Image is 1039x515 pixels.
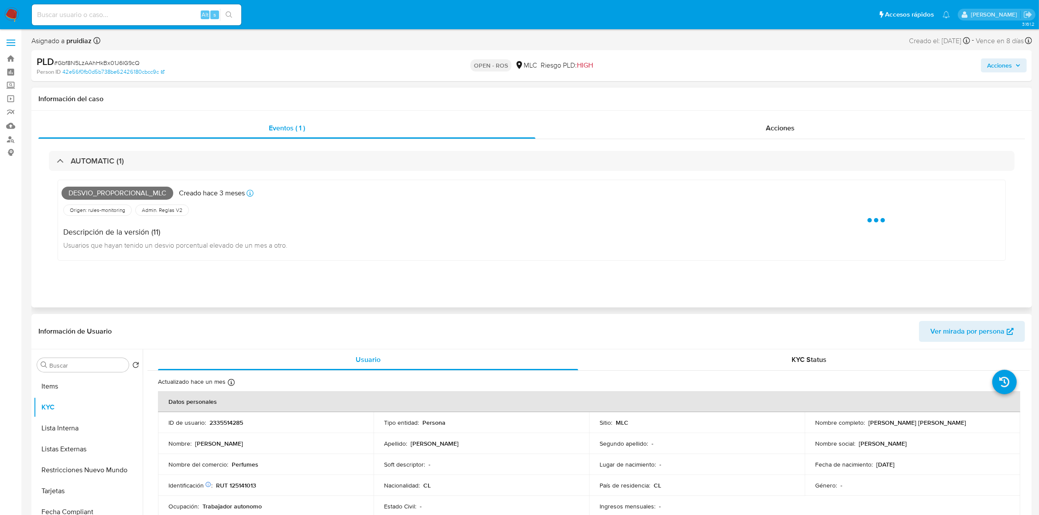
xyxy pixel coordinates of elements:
[34,439,143,460] button: Listas Externas
[429,460,430,468] p: -
[63,227,288,237] h4: Descripción de la versión (11)
[37,68,61,76] b: Person ID
[600,440,648,447] p: Segundo apellido :
[659,460,661,468] p: -
[423,481,431,489] p: CL
[168,440,192,447] p: Nombre :
[41,362,48,368] button: Buscar
[971,10,1020,19] p: pablo.ruidiaz@mercadolibre.com
[168,460,228,468] p: Nombre del comercio :
[356,355,381,365] span: Usuario
[659,502,661,510] p: -
[600,481,650,489] p: País de residencia :
[840,481,842,489] p: -
[987,58,1012,72] span: Acciones
[577,60,593,70] span: HIGH
[54,58,140,67] span: # Gbf8N5LzAAhHkBx01J6IG9cQ
[62,68,165,76] a: 42e56f0fb0d5b738be62426180cbcc9c
[269,123,305,133] span: Eventos ( 1 )
[141,207,183,214] span: Admin. Reglas V2
[384,419,419,426] p: Tipo entidad :
[158,378,226,386] p: Actualizado hace un mes
[930,321,1005,342] span: Ver mirada por persona
[63,240,288,250] span: Usuarios que hayan tenido un desvio porcentual elevado de un mes a otro.
[34,397,143,418] button: KYC
[168,419,206,426] p: ID de usuario :
[69,207,126,214] span: Origen: rules-monitoring
[981,58,1027,72] button: Acciones
[384,460,425,468] p: Soft descriptor :
[919,321,1025,342] button: Ver mirada por persona
[766,123,795,133] span: Acciones
[132,362,139,371] button: Volver al orden por defecto
[600,419,612,426] p: Sitio :
[652,440,653,447] p: -
[384,440,407,447] p: Apellido :
[616,419,628,426] p: MLC
[38,95,1025,103] h1: Información del caso
[168,481,213,489] p: Identificación :
[859,440,907,447] p: [PERSON_NAME]
[202,502,262,510] p: Trabajador autonomo
[600,502,655,510] p: Ingresos mensuales :
[62,187,173,200] span: Desvio_proporcional_mlc
[470,59,511,72] p: OPEN - ROS
[195,440,243,447] p: [PERSON_NAME]
[541,61,593,70] span: Riesgo PLD:
[168,502,199,510] p: Ocupación :
[411,440,459,447] p: [PERSON_NAME]
[792,355,827,365] span: KYC Status
[65,36,92,46] b: pruidiaz
[202,10,209,19] span: Alt
[815,460,873,468] p: Fecha de nacimiento :
[34,376,143,397] button: Items
[209,419,243,426] p: 2335514285
[38,327,112,336] h1: Información de Usuario
[384,481,420,489] p: Nacionalidad :
[876,460,895,468] p: [DATE]
[384,502,416,510] p: Estado Civil :
[815,419,865,426] p: Nombre completo :
[32,9,241,20] input: Buscar usuario o caso...
[49,151,1015,171] div: AUTOMATIC (1)
[232,460,258,468] p: Perfumes
[220,9,238,21] button: search-icon
[909,35,970,47] div: Creado el: [DATE]
[158,391,1020,412] th: Datos personales
[815,481,837,489] p: Género :
[31,36,92,46] span: Asignado a
[216,481,256,489] p: RUT 125141013
[213,10,216,19] span: s
[868,419,966,426] p: [PERSON_NAME] [PERSON_NAME]
[600,460,656,468] p: Lugar de nacimiento :
[420,502,422,510] p: -
[654,481,661,489] p: CL
[71,156,124,166] h3: AUTOMATIC (1)
[885,10,934,19] span: Accesos rápidos
[972,35,974,47] span: -
[943,11,950,18] a: Notificaciones
[49,362,125,369] input: Buscar
[37,55,54,68] b: PLD
[34,460,143,481] button: Restricciones Nuevo Mundo
[34,418,143,439] button: Lista Interna
[1023,10,1032,19] a: Salir
[515,61,537,70] div: MLC
[179,188,245,198] p: Creado hace 3 meses
[34,481,143,501] button: Tarjetas
[815,440,855,447] p: Nombre social :
[422,419,446,426] p: Persona
[976,36,1024,46] span: Vence en 8 días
